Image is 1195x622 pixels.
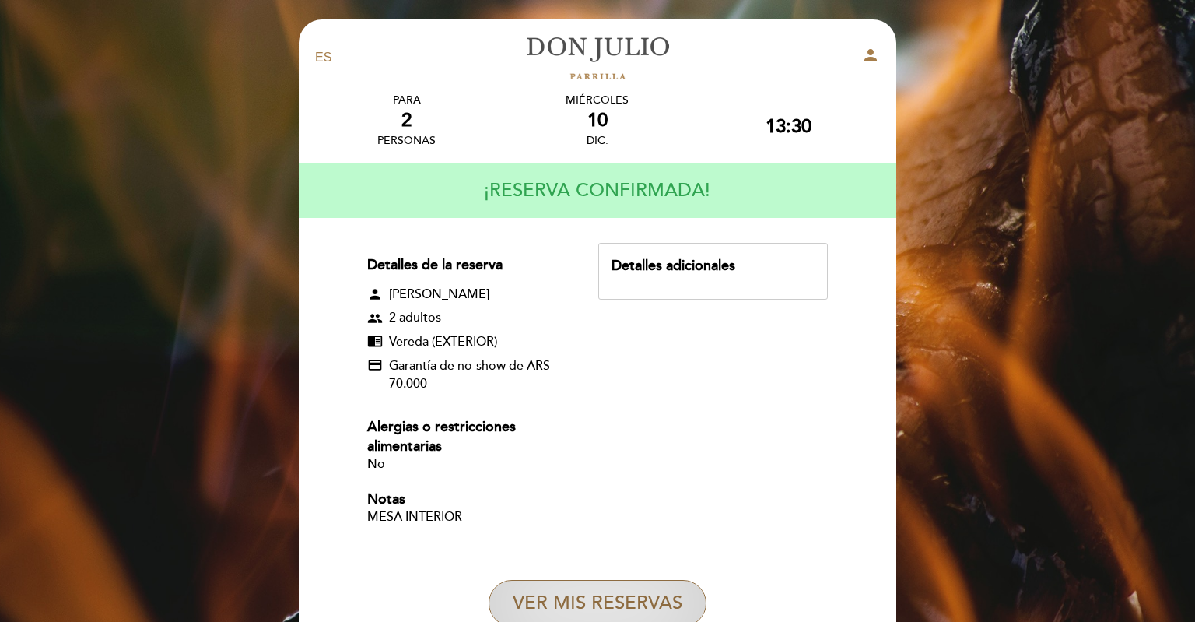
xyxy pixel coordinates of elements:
i: person [861,46,880,65]
button: person [861,46,880,70]
a: [PERSON_NAME] [500,37,695,79]
div: 10 [506,109,688,132]
div: miércoles [506,93,688,107]
div: No [367,457,570,472]
span: credit_card [367,357,383,393]
div: 2 [377,109,436,132]
span: [PERSON_NAME] [389,286,489,304]
span: group [367,311,383,326]
div: 13:30 [766,115,811,138]
div: personas [377,134,436,147]
h4: ¡RESERVA CONFIRMADA! [484,169,710,213]
div: Detalles de la reserva [367,255,570,276]
span: 2 adultos [389,309,441,327]
span: chrome_reader_mode [367,333,383,349]
span: person [367,286,383,302]
div: Alergias o restricciones alimentarias [367,417,570,457]
div: Notas [367,490,570,510]
div: Detalles adicionales [612,256,815,276]
div: MESA INTERIOR [367,510,570,525]
div: PARA [377,93,436,107]
span: Garantía de no-show de ARS 70.000 [389,357,570,393]
div: dic. [506,134,688,147]
span: Vereda (EXTERIOR) [389,333,497,351]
